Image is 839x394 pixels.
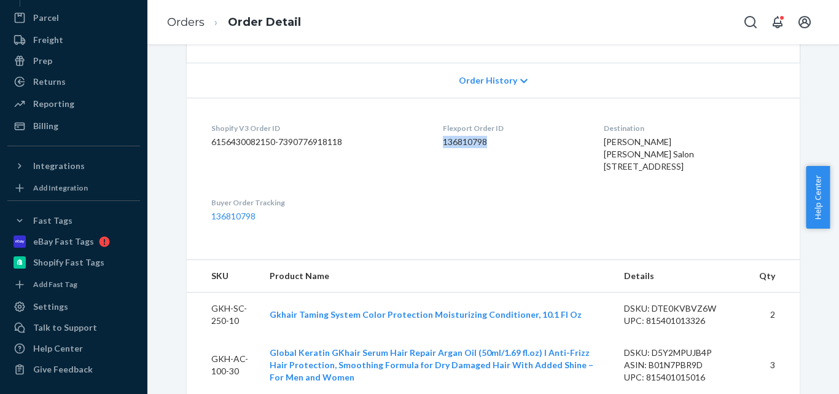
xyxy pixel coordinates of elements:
[33,183,88,193] div: Add Integration
[7,360,140,379] button: Give Feedback
[7,156,140,176] button: Integrations
[270,309,582,320] a: Gkhair Taming System Color Protection Moisturizing Conditioner, 10.1 Fl Oz
[33,98,74,110] div: Reporting
[624,359,739,371] div: ASIN: B01N7PBR9D
[211,123,423,133] dt: Shopify V3 Order ID
[7,232,140,251] a: eBay Fast Tags
[624,347,739,359] div: DSKU: D5Y2MPUJB4P
[33,76,66,88] div: Returns
[33,120,58,132] div: Billing
[33,279,77,290] div: Add Fast Tag
[7,253,140,272] a: Shopify Fast Tags
[7,297,140,317] a: Settings
[187,293,260,337] td: GKH-SC-250-10
[33,321,97,334] div: Talk to Support
[614,260,749,293] th: Details
[7,51,140,71] a: Prep
[765,10,790,34] button: Open notifications
[7,211,140,230] button: Fast Tags
[33,256,104,269] div: Shopify Fast Tags
[228,15,301,29] a: Order Detail
[33,342,83,355] div: Help Center
[33,235,94,248] div: eBay Fast Tags
[749,337,800,393] td: 3
[211,136,423,148] dd: 6156430082150-7390776918118
[211,211,256,221] a: 136810798
[7,277,140,292] a: Add Fast Tag
[7,339,140,358] a: Help Center
[792,10,817,34] button: Open account menu
[33,215,72,227] div: Fast Tags
[806,166,830,229] button: Help Center
[7,8,140,28] a: Parcel
[7,181,140,195] a: Add Integration
[459,74,517,87] span: Order History
[749,260,800,293] th: Qty
[187,260,260,293] th: SKU
[33,34,63,46] div: Freight
[738,10,763,34] button: Open Search Box
[270,347,593,382] a: Global Keratin GKhair Serum Hair Repair Argan Oil (50ml/1.69 fl.oz) I Anti-Frizz Hair Protection,...
[443,136,585,148] dd: 136810798
[33,160,85,172] div: Integrations
[624,315,739,327] div: UPC: 815401013326
[7,72,140,92] a: Returns
[624,371,739,384] div: UPC: 815401015016
[260,260,614,293] th: Product Name
[33,363,93,376] div: Give Feedback
[7,30,140,50] a: Freight
[157,4,311,41] ol: breadcrumbs
[187,337,260,393] td: GKH-AC-100-30
[33,55,52,67] div: Prep
[7,94,140,114] a: Reporting
[624,302,739,315] div: DSKU: DTE0KVBVZ6W
[33,12,59,24] div: Parcel
[604,123,775,133] dt: Destination
[7,318,140,337] a: Talk to Support
[211,197,423,208] dt: Buyer Order Tracking
[167,15,205,29] a: Orders
[604,136,694,171] span: [PERSON_NAME] [PERSON_NAME] Salon [STREET_ADDRESS]
[443,123,585,133] dt: Flexport Order ID
[33,301,68,313] div: Settings
[749,293,800,337] td: 2
[7,116,140,136] a: Billing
